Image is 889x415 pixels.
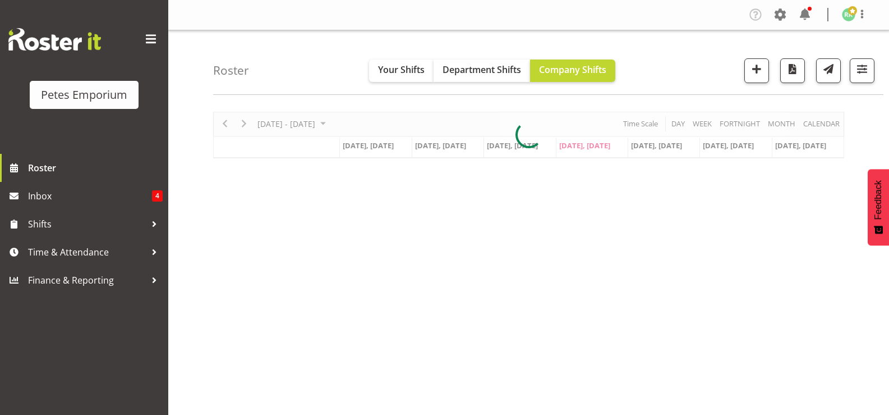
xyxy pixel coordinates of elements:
button: Your Shifts [369,60,434,82]
button: Filter Shifts [850,58,874,83]
img: Rosterit website logo [8,28,101,51]
span: Inbox [28,188,152,204]
span: Roster [28,159,163,176]
span: 4 [152,190,163,202]
button: Department Shifts [434,60,530,82]
h4: Roster [213,64,249,77]
button: Company Shifts [530,60,615,82]
button: Download a PDF of the roster according to the set date range. [780,58,805,83]
img: ruth-robertson-taylor722.jpg [842,8,855,21]
button: Feedback - Show survey [868,169,889,245]
span: Company Shifts [539,63,606,76]
button: Add a new shift [744,58,769,83]
div: Petes Emporium [41,86,127,103]
span: Time & Attendance [28,244,146,261]
span: Finance & Reporting [28,272,146,289]
button: Send a list of all shifts for the selected filtered period to all rostered employees. [816,58,841,83]
span: Your Shifts [378,63,425,76]
span: Feedback [873,180,883,220]
span: Shifts [28,216,146,232]
span: Department Shifts [443,63,521,76]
